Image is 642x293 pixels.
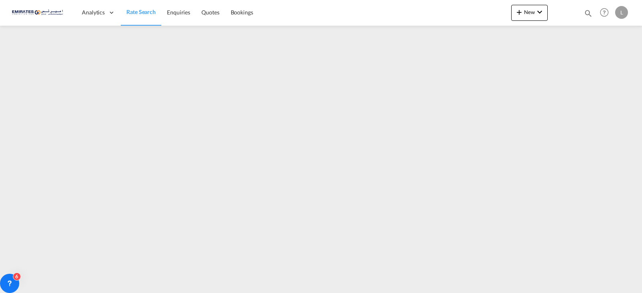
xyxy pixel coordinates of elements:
[514,9,544,15] span: New
[535,7,544,17] md-icon: icon-chevron-down
[615,6,628,19] div: L
[231,9,253,16] span: Bookings
[584,9,593,21] div: icon-magnify
[12,4,66,22] img: c67187802a5a11ec94275b5db69a26e6.png
[201,9,219,16] span: Quotes
[511,5,548,21] button: icon-plus 400-fgNewicon-chevron-down
[126,8,156,15] span: Rate Search
[597,6,611,19] span: Help
[584,9,593,18] md-icon: icon-magnify
[82,8,105,16] span: Analytics
[514,7,524,17] md-icon: icon-plus 400-fg
[167,9,190,16] span: Enquiries
[597,6,615,20] div: Help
